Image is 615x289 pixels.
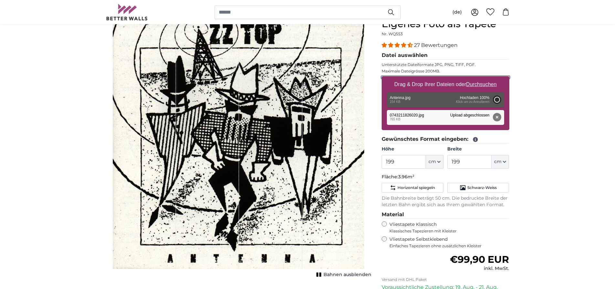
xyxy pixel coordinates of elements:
button: Bahnen ausblenden [314,270,371,279]
span: cm [429,159,436,165]
button: (de) [447,6,467,18]
p: Die Bahnbreite beträgt 50 cm. Die bedruckte Breite der letzten Bahn ergibt sich aus Ihrem gewählt... [382,195,509,208]
label: Vliestapete Selbstklebend [389,236,509,249]
span: 4.41 stars [382,42,414,48]
span: Horizontal spiegeln [398,185,435,190]
legend: Material [382,211,509,219]
button: cm [492,155,509,169]
button: Horizontal spiegeln [382,183,443,193]
label: Höhe [382,146,443,152]
button: Schwarz-Weiss [447,183,509,193]
span: €99,90 EUR [450,253,509,265]
legend: Gewünschtes Format eingeben: [382,135,509,143]
legend: Datei auswählen [382,51,509,60]
span: Einfaches Tapezieren ohne zusätzlichen Kleister [389,243,509,249]
label: Breite [447,146,509,152]
span: Klassisches Tapezieren mit Kleister [389,228,504,234]
p: Maximale Dateigrösse 200MB. [382,69,509,74]
label: Drag & Drop Ihrer Dateien oder [392,78,499,91]
span: Schwarz-Weiss [467,185,497,190]
span: Bahnen ausblenden [323,272,371,278]
u: Durchsuchen [466,82,496,87]
button: cm [426,155,443,169]
div: inkl. MwSt. [450,265,509,272]
span: cm [494,159,502,165]
span: 3.96m² [398,174,414,180]
span: 27 Bewertungen [414,42,458,48]
div: 1 of 1 [106,18,371,277]
p: Unterstützte Dateiformate JPG, PNG, TIFF, PDF. [382,62,509,67]
p: Versand mit DHL Paket [382,277,509,282]
p: Fläche: [382,174,509,180]
span: Nr. WQ553 [382,31,403,36]
label: Vliestapete Klassisch [389,221,504,234]
img: Betterwalls [106,4,148,20]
